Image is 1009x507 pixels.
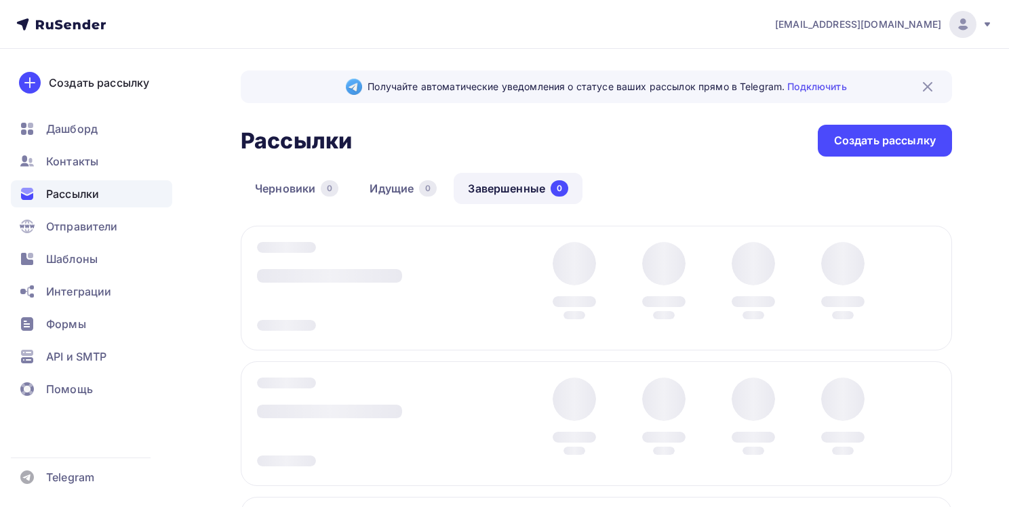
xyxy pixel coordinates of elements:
[46,186,99,202] span: Рассылки
[46,121,98,137] span: Дашборд
[46,348,106,365] span: API и SMTP
[49,75,149,91] div: Создать рассылку
[11,115,172,142] a: Дашборд
[775,11,993,38] a: [EMAIL_ADDRESS][DOMAIN_NAME]
[46,283,111,300] span: Интеграции
[11,213,172,240] a: Отправители
[46,153,98,169] span: Контакты
[241,127,352,155] h2: Рассылки
[321,180,338,197] div: 0
[834,133,936,148] div: Создать рассылку
[46,316,86,332] span: Формы
[419,180,437,197] div: 0
[454,173,582,204] a: Завершенные0
[46,218,118,235] span: Отправители
[346,79,362,95] img: Telegram
[11,245,172,272] a: Шаблоны
[355,173,451,204] a: Идущие0
[11,310,172,338] a: Формы
[241,173,353,204] a: Черновики0
[11,180,172,207] a: Рассылки
[775,18,941,31] span: [EMAIL_ADDRESS][DOMAIN_NAME]
[787,81,846,92] a: Подключить
[46,251,98,267] span: Шаблоны
[551,180,568,197] div: 0
[368,80,846,94] span: Получайте автоматические уведомления о статусе ваших рассылок прямо в Telegram.
[46,381,93,397] span: Помощь
[46,469,94,485] span: Telegram
[11,148,172,175] a: Контакты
